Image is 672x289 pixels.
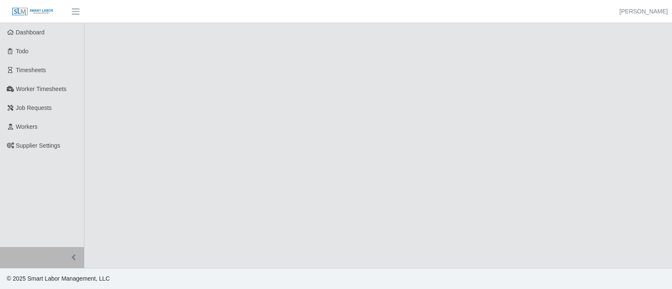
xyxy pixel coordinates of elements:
img: SLM Logo [12,7,54,16]
span: © 2025 Smart Labor Management, LLC [7,275,110,282]
span: Dashboard [16,29,45,36]
span: Timesheets [16,67,46,73]
span: Worker Timesheets [16,86,66,92]
span: Todo [16,48,29,55]
span: Supplier Settings [16,142,60,149]
span: Workers [16,123,38,130]
a: [PERSON_NAME] [619,7,668,16]
span: Job Requests [16,104,52,111]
